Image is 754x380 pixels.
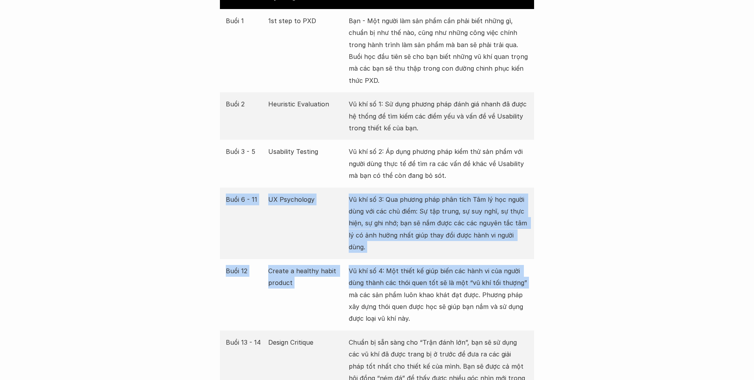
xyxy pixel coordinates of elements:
p: Buổi 3 - 5 [226,146,264,157]
p: Heuristic Evaluation [268,98,345,110]
p: Design Critique [268,336,345,348]
p: Vũ khí số 4: Một thiết kế giúp biến các hành vi của người dùng thành các thói quen tốt sẽ là một ... [349,265,528,325]
p: Vũ khí số 1: Sử dụng phương pháp đánh giá nhanh đã được hệ thống để tìm kiếm các điểm yếu và vấn ... [349,98,528,134]
p: Buổi 6 - 11 [226,194,264,205]
p: UX Psychology [268,194,345,205]
p: Buổi 2 [226,98,264,110]
p: Vũ khí số 3: Qua phương pháp phân tích Tâm lý học người dùng với các chủ điểm: Sự tập trung, sự s... [349,194,528,253]
p: 1st step to PXD [268,15,345,27]
p: Create a healthy habit product [268,265,345,289]
p: Bạn - Một người làm sản phẩm cần phải biết những gì, chuẩn bị như thế nào, cũng như những công vi... [349,15,528,86]
p: Buổi 12 [226,265,264,277]
p: Usability Testing [268,146,345,157]
p: Buổi 13 - 14 [226,336,264,348]
p: Buổi 1 [226,15,264,27]
p: Vũ khí số 2: Áp dụng phương pháp kiểm thử sản phẩm với người dùng thực tế để tìm ra các vấn đề kh... [349,146,528,181]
